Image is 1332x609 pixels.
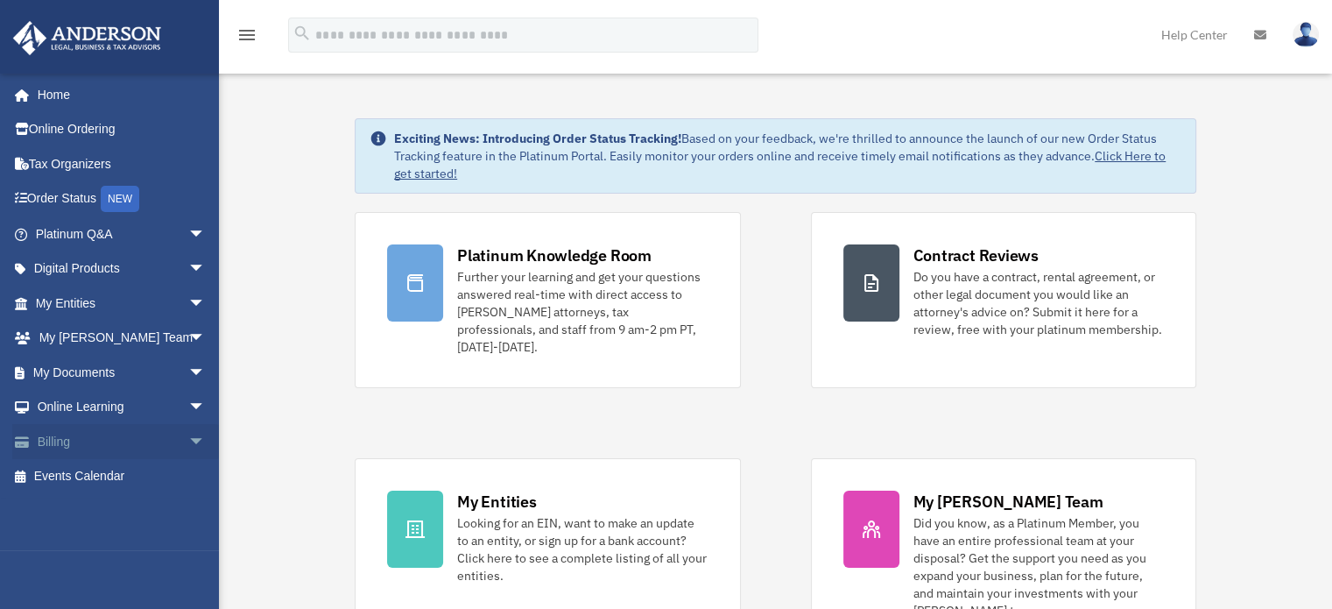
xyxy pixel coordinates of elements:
[913,244,1039,266] div: Contract Reviews
[236,31,257,46] a: menu
[12,216,232,251] a: Platinum Q&Aarrow_drop_down
[292,24,312,43] i: search
[236,25,257,46] i: menu
[188,216,223,252] span: arrow_drop_down
[12,424,232,459] a: Billingarrow_drop_down
[12,355,232,390] a: My Documentsarrow_drop_down
[12,181,232,217] a: Order StatusNEW
[188,424,223,460] span: arrow_drop_down
[188,286,223,322] span: arrow_drop_down
[12,251,232,287] a: Digital Productsarrow_drop_down
[12,146,232,181] a: Tax Organizers
[12,390,232,425] a: Online Learningarrow_drop_down
[394,148,1166,181] a: Click Here to get started!
[12,77,223,112] a: Home
[811,212,1196,388] a: Contract Reviews Do you have a contract, rental agreement, or other legal document you would like...
[457,491,536,513] div: My Entities
[12,459,232,494] a: Events Calendar
[394,131,681,146] strong: Exciting News: Introducing Order Status Tracking!
[101,186,139,212] div: NEW
[913,491,1103,513] div: My [PERSON_NAME] Team
[457,268,708,356] div: Further your learning and get your questions answered real-time with direct access to [PERSON_NAM...
[12,321,232,356] a: My [PERSON_NAME] Teamarrow_drop_down
[1293,22,1319,47] img: User Pic
[913,268,1164,338] div: Do you have a contract, rental agreement, or other legal document you would like an attorney's ad...
[394,130,1181,182] div: Based on your feedback, we're thrilled to announce the launch of our new Order Status Tracking fe...
[8,21,166,55] img: Anderson Advisors Platinum Portal
[355,212,740,388] a: Platinum Knowledge Room Further your learning and get your questions answered real-time with dire...
[188,355,223,391] span: arrow_drop_down
[188,251,223,287] span: arrow_drop_down
[12,286,232,321] a: My Entitiesarrow_drop_down
[188,321,223,357] span: arrow_drop_down
[12,112,232,147] a: Online Ordering
[457,244,652,266] div: Platinum Knowledge Room
[188,390,223,426] span: arrow_drop_down
[457,514,708,584] div: Looking for an EIN, want to make an update to an entity, or sign up for a bank account? Click her...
